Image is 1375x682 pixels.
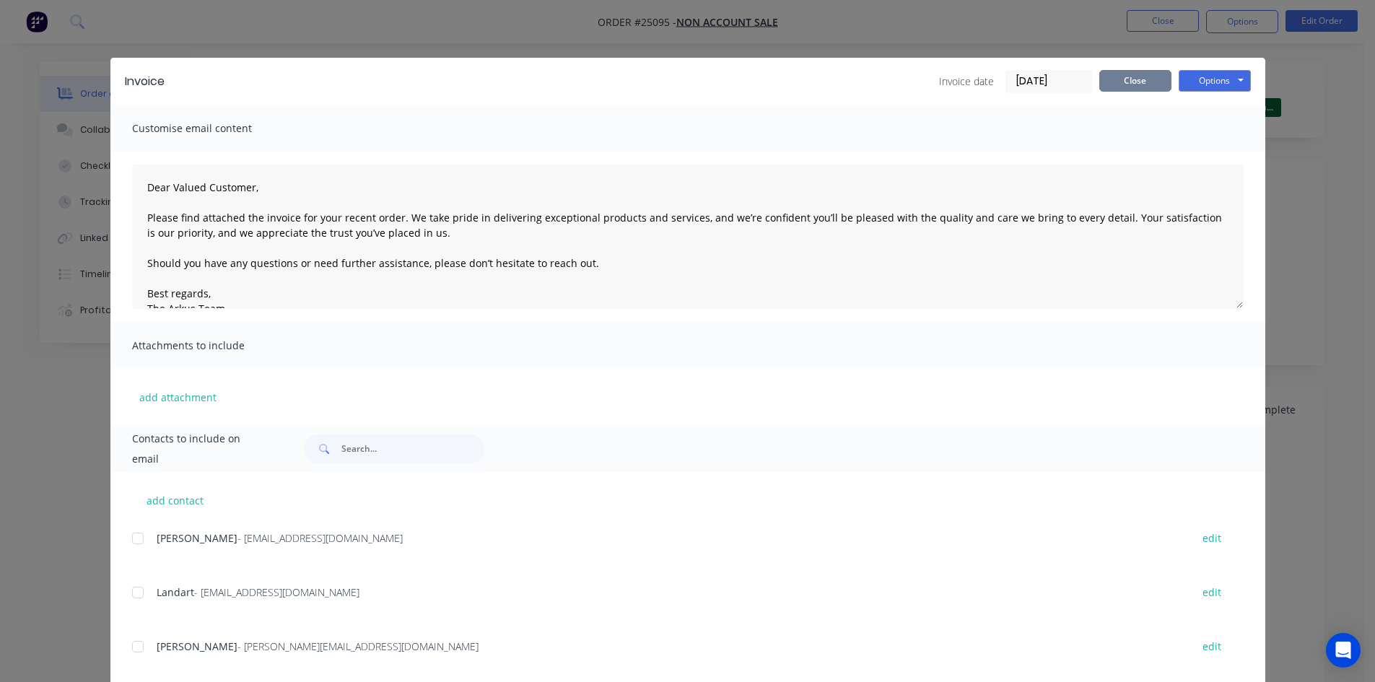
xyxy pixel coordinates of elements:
span: Customise email content [132,118,291,139]
button: Options [1179,70,1251,92]
span: Landart [157,585,194,599]
span: Invoice date [939,74,994,89]
span: [PERSON_NAME] [157,639,237,653]
input: Search... [341,434,484,463]
button: add attachment [132,386,224,408]
div: Invoice [125,73,165,90]
span: Attachments to include [132,336,291,356]
span: - [EMAIL_ADDRESS][DOMAIN_NAME] [237,531,403,545]
button: add contact [132,489,219,511]
button: Close [1099,70,1171,92]
span: - [PERSON_NAME][EMAIL_ADDRESS][DOMAIN_NAME] [237,639,479,653]
button: edit [1194,528,1230,548]
span: [PERSON_NAME] [157,531,237,545]
span: - [EMAIL_ADDRESS][DOMAIN_NAME] [194,585,359,599]
button: edit [1194,637,1230,656]
span: Contacts to include on email [132,429,269,469]
div: Open Intercom Messenger [1326,633,1361,668]
textarea: Dear Valued Customer, Please find attached the invoice for your recent order. We take pride in de... [132,165,1244,309]
button: edit [1194,582,1230,602]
